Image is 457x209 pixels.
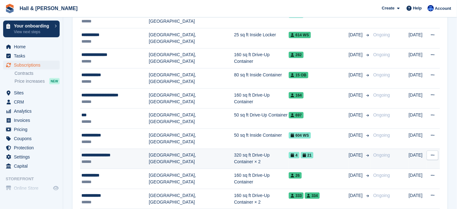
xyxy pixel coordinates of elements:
[409,149,427,169] td: [DATE]
[14,24,51,28] p: Your onboarding
[3,107,60,116] a: menu
[234,69,289,89] td: 80 sq ft Inside Container
[149,48,234,69] td: [GEOGRAPHIC_DATA], [GEOGRAPHIC_DATA]
[413,5,422,11] span: Help
[5,4,15,13] img: stora-icon-8386f47178a22dfd0bd8f6a31ec36ba5ce8667c1dd55bd0f319d3a0aa187defe.svg
[373,72,390,77] span: Ongoing
[409,88,427,109] td: [DATE]
[3,134,60,143] a: menu
[349,192,364,199] span: [DATE]
[3,143,60,152] a: menu
[373,32,390,37] span: Ongoing
[373,193,390,198] span: Ongoing
[289,72,308,78] span: 15 OB
[234,88,289,109] td: 160 sq ft Drive-Up Container
[14,184,52,193] span: Online Store
[149,28,234,49] td: [GEOGRAPHIC_DATA], [GEOGRAPHIC_DATA]
[289,52,304,58] span: 282
[14,107,52,116] span: Analytics
[289,193,304,199] span: 333
[289,112,304,118] span: 697
[349,132,364,139] span: [DATE]
[234,28,289,49] td: 25 sq ft Inside Locker
[14,51,52,60] span: Tasks
[349,172,364,179] span: [DATE]
[289,152,300,158] span: 4
[409,28,427,49] td: [DATE]
[349,152,364,158] span: [DATE]
[14,125,52,134] span: Pricing
[14,98,52,106] span: CRM
[373,173,390,178] span: Ongoing
[149,129,234,149] td: [GEOGRAPHIC_DATA], [GEOGRAPHIC_DATA]
[3,21,60,37] a: Your onboarding View next steps
[3,88,60,97] a: menu
[15,78,45,84] span: Price increases
[14,134,52,143] span: Coupons
[52,184,60,192] a: Preview store
[14,143,52,152] span: Protection
[349,51,364,58] span: [DATE]
[17,3,80,14] a: Hall & [PERSON_NAME]
[373,93,390,98] span: Ongoing
[49,78,60,84] div: NEW
[373,152,390,158] span: Ongoing
[289,32,311,38] span: 614 WS
[234,189,289,209] td: 160 sq ft Drive-Up Container × 2
[3,152,60,161] a: menu
[3,125,60,134] a: menu
[3,184,60,193] a: menu
[3,162,60,170] a: menu
[349,92,364,99] span: [DATE]
[373,112,390,117] span: Ongoing
[289,132,311,139] span: 604 WS
[14,152,52,161] span: Settings
[234,8,289,28] td: 80 sq ft Drive-Up Container
[3,42,60,51] a: menu
[349,112,364,118] span: [DATE]
[409,109,427,129] td: [DATE]
[409,8,427,28] td: [DATE]
[234,48,289,69] td: 160 sq ft Drive-Up Container
[149,169,234,189] td: [GEOGRAPHIC_DATA], [GEOGRAPHIC_DATA]
[3,51,60,60] a: menu
[3,116,60,125] a: menu
[234,109,289,129] td: 50 sq ft Drive-Up Container
[409,169,427,189] td: [DATE]
[305,193,320,199] span: 334
[289,92,304,99] span: 164
[349,32,364,38] span: [DATE]
[234,149,289,169] td: 320 sq ft Drive-Up Container × 2
[289,172,301,179] span: 26
[14,29,51,35] p: View next steps
[409,129,427,149] td: [DATE]
[373,52,390,57] span: Ongoing
[149,88,234,109] td: [GEOGRAPHIC_DATA], [GEOGRAPHIC_DATA]
[14,88,52,97] span: Sites
[14,61,52,69] span: Subscriptions
[373,133,390,138] span: Ongoing
[349,72,364,78] span: [DATE]
[234,169,289,189] td: 160 sq ft Drive-Up Container
[149,109,234,129] td: [GEOGRAPHIC_DATA], [GEOGRAPHIC_DATA]
[15,70,60,76] a: Contracts
[14,42,52,51] span: Home
[14,162,52,170] span: Capital
[3,61,60,69] a: menu
[301,152,313,158] span: 21
[409,48,427,69] td: [DATE]
[149,149,234,169] td: [GEOGRAPHIC_DATA], [GEOGRAPHIC_DATA]
[428,5,434,11] img: Claire Banham
[6,176,63,182] span: Storefront
[435,5,451,12] span: Account
[3,98,60,106] a: menu
[409,189,427,209] td: [DATE]
[149,8,234,28] td: [GEOGRAPHIC_DATA], [GEOGRAPHIC_DATA]
[15,78,60,85] a: Price increases NEW
[409,69,427,89] td: [DATE]
[14,116,52,125] span: Invoices
[149,69,234,89] td: [GEOGRAPHIC_DATA], [GEOGRAPHIC_DATA]
[382,5,395,11] span: Create
[234,129,289,149] td: 50 sq ft Inside Container
[149,189,234,209] td: [GEOGRAPHIC_DATA], [GEOGRAPHIC_DATA]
